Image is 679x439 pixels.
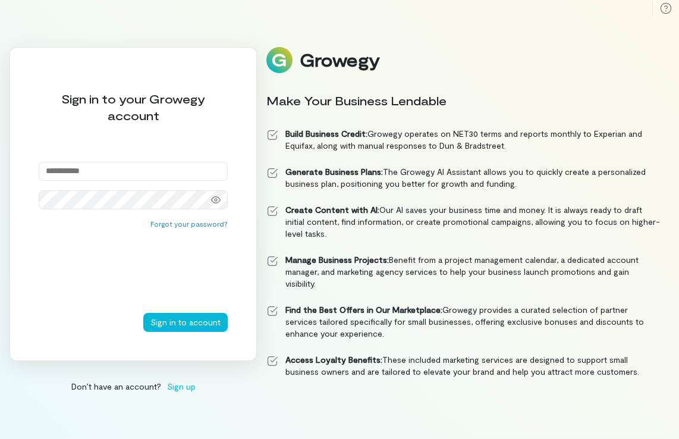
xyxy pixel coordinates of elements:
strong: Build Business Credit: [285,128,367,139]
div: Sign in to your Growegy account [39,90,228,124]
li: Growegy provides a curated selection of partner services tailored specifically for small business... [266,304,660,340]
strong: Access Loyalty Benefits: [285,355,382,365]
li: The Growegy AI Assistant allows you to quickly create a personalized business plan, positioning y... [266,166,660,190]
li: Benefit from a project management calendar, a dedicated account manager, and marketing agency ser... [266,254,660,290]
span: Sign up [167,380,196,393]
li: These included marketing services are designed to support small business owners and are tailored ... [266,354,660,378]
div: Growegy [300,50,379,70]
div: Don’t have an account? [10,380,257,393]
strong: Generate Business Plans: [285,167,383,177]
li: Our AI saves your business time and money. It is always ready to draft initial content, find info... [266,204,660,240]
button: Sign in to account [143,313,228,332]
strong: Manage Business Projects: [285,255,389,265]
strong: Create Content with AI: [285,205,379,215]
strong: Find the Best Offers in Our Marketplace: [285,305,442,315]
div: Make Your Business Lendable [266,92,660,109]
button: Forgot your password? [150,219,228,228]
li: Growegy operates on NET30 terms and reports monthly to Experian and Equifax, along with manual re... [266,128,660,152]
img: Logo [266,47,293,73]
